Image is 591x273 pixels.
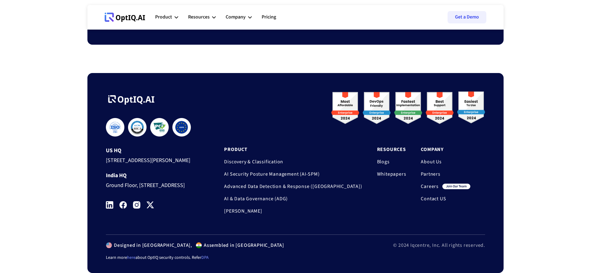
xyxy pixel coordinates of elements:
a: [PERSON_NAME] [224,208,362,214]
div: join our team [442,184,470,189]
div: Product [155,13,172,21]
div: Resources [188,13,210,21]
div: Resources [188,8,216,26]
a: Blogs [377,159,406,165]
div: Ground Floor, [STREET_ADDRESS] [106,179,201,190]
a: About Us [421,159,470,165]
a: Discovery & Classification [224,159,362,165]
a: Contact US [421,196,470,202]
div: India HQ [106,173,201,179]
div: Company [226,8,252,26]
div: Product [155,8,178,26]
a: AI & Data Governance (ADG) [224,196,362,202]
div: Learn more about OptIQ security controls. Refer [106,255,485,261]
a: Whitepapers [377,171,406,177]
div: Assembled in [GEOGRAPHIC_DATA] [202,242,284,248]
div: Company [226,13,246,21]
a: Pricing [262,8,276,26]
div: © 2024 Iqcentre, Inc. All rights reserved. [393,242,485,248]
a: here [127,255,135,261]
a: DPA [201,255,209,261]
a: Resources [377,146,406,153]
a: Careers [421,183,439,189]
div: US HQ [106,148,201,154]
a: Get a Demo [448,11,486,23]
a: Advanced Data Detection & Response ([GEOGRAPHIC_DATA]) [224,183,362,189]
a: Product [224,146,362,153]
a: AI Security Posture Management (AI-SPM) [224,171,362,177]
a: Partners [421,171,470,177]
div: Designed in [GEOGRAPHIC_DATA], [112,242,192,248]
a: Company [421,146,470,153]
div: [STREET_ADDRESS][PERSON_NAME] [106,154,201,165]
a: Webflow Homepage [105,8,145,26]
